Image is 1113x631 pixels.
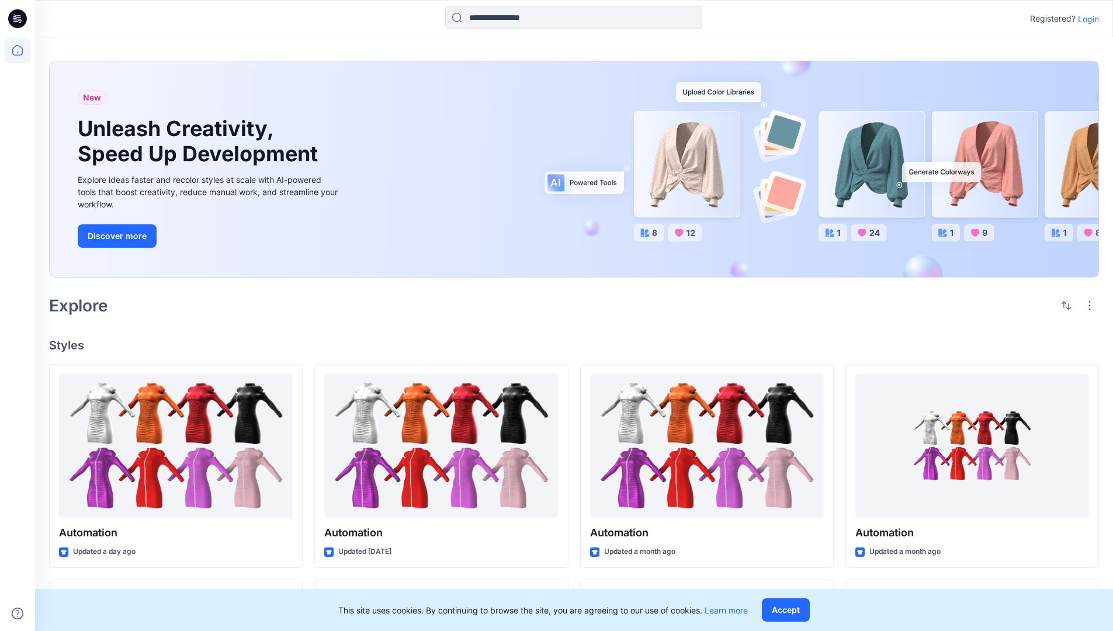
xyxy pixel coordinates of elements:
[324,525,558,541] p: Automation
[1078,13,1099,25] p: Login
[324,374,558,518] a: Automation
[59,525,293,541] p: Automation
[869,546,941,558] p: Updated a month ago
[49,296,108,315] h2: Explore
[705,605,748,615] a: Learn more
[83,91,101,105] span: New
[78,116,323,167] h1: Unleash Creativity, Speed Up Development
[73,546,136,558] p: Updated a day ago
[855,374,1089,518] a: Automation
[338,604,748,616] p: This site uses cookies. By continuing to browse the site, you are agreeing to our use of cookies.
[604,546,675,558] p: Updated a month ago
[59,374,293,518] a: Automation
[855,525,1089,541] p: Automation
[762,598,810,622] button: Accept
[590,374,824,518] a: Automation
[78,224,341,248] a: Discover more
[78,174,341,210] div: Explore ideas faster and recolor styles at scale with AI-powered tools that boost creativity, red...
[1030,12,1076,26] p: Registered?
[590,525,824,541] p: Automation
[338,546,391,558] p: Updated [DATE]
[78,224,157,248] button: Discover more
[49,338,1099,352] h4: Styles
